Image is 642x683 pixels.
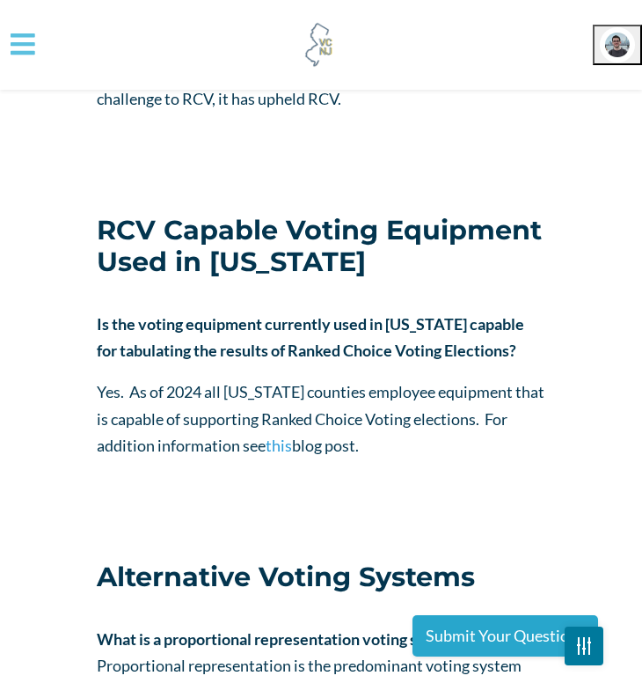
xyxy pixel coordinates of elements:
strong: What is a proportional representation voting system? [97,629,468,649]
strong: Is the voting equipment currently used in [US_STATE] capable for tabulating the results of Ranked... [97,314,524,361]
a: this [266,436,292,455]
a: Submit Your Questions [412,615,598,657]
button: Open profile menu for Jack Cunningham [593,25,642,65]
h2: RCV Capable Voting Equipment Used in [US_STATE] [97,197,545,297]
img: Voter Choice NJ [295,21,343,69]
p: Yes. As of 2024 all [US_STATE] counties employee equipment that is capable of supporting Ranked C... [97,378,545,459]
h2: Alternative Voting Systems [97,544,545,611]
img: Jack Cunningham [600,27,635,62]
img: Fader [577,642,591,650]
